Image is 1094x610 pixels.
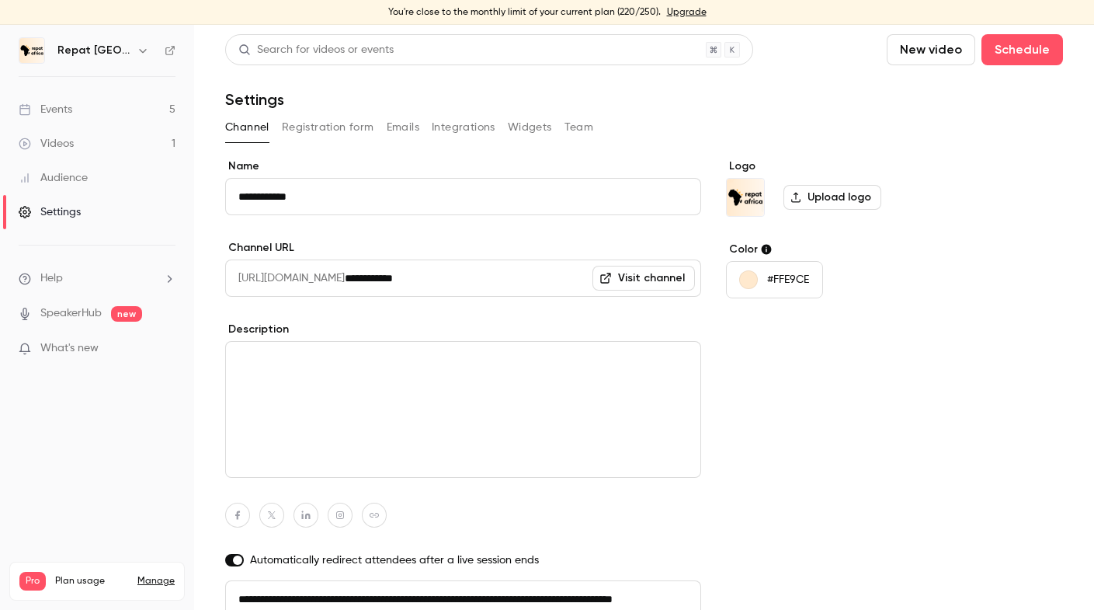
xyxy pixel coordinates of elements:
[19,170,88,186] div: Audience
[225,322,701,337] label: Description
[137,575,175,587] a: Manage
[783,185,881,210] label: Upload logo
[238,42,394,58] div: Search for videos or events
[225,260,345,297] span: [URL][DOMAIN_NAME]
[726,261,823,298] button: #FFE9CE
[564,115,594,140] button: Team
[225,159,701,174] label: Name
[726,242,964,257] label: Color
[508,115,552,140] button: Widgets
[19,102,72,117] div: Events
[40,340,99,357] span: What's new
[19,136,74,152] div: Videos
[19,270,175,287] li: help-dropdown-opener
[19,38,44,63] img: Repat Africa
[40,270,63,287] span: Help
[726,159,964,217] section: Logo
[592,266,695,291] a: Visit channel
[225,240,701,256] label: Channel URL
[225,115,269,140] button: Channel
[727,179,764,216] img: Repat Africa
[225,90,284,109] h1: Settings
[19,204,81,220] div: Settings
[55,575,128,587] span: Plan usage
[767,272,809,288] p: #FFE9CE
[19,572,46,591] span: Pro
[432,115,495,140] button: Integrations
[726,159,964,174] label: Logo
[157,342,175,356] iframe: Noticeable Trigger
[282,115,374,140] button: Registration form
[111,306,142,322] span: new
[387,115,419,140] button: Emails
[40,305,102,322] a: SpeakerHub
[57,43,130,58] h6: Repat [GEOGRAPHIC_DATA]
[887,34,975,65] button: New video
[981,34,1063,65] button: Schedule
[667,6,707,19] a: Upgrade
[225,552,701,568] label: Automatically redirect attendees after a live session ends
